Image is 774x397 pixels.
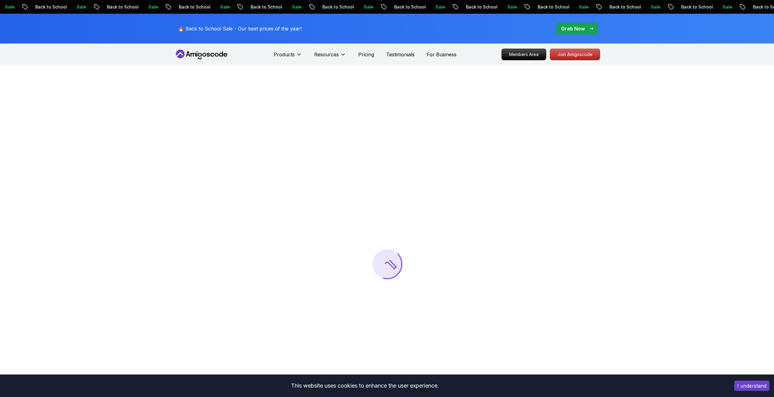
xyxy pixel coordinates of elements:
p: Back to School [603,4,644,10]
p: Sale [285,4,305,10]
p: Products [274,51,295,58]
p: Sale [572,4,592,10]
p: Resources [314,51,339,58]
button: Accept cookies [734,381,769,391]
p: Sale [429,4,448,10]
p: Sale [70,4,89,10]
button: Resources [314,51,346,63]
p: Grab Now [561,25,585,32]
p: Back to School [316,4,357,10]
p: Back to School [244,4,285,10]
p: Sale [716,4,735,10]
a: For Business [427,51,456,58]
p: Join Amigoscode [550,49,600,60]
p: Sale [501,4,520,10]
p: Members Area [502,49,546,60]
button: Products [274,51,302,63]
a: Join Amigoscode [550,49,600,60]
p: Back to School [172,4,213,10]
p: Sale [142,4,161,10]
p: Back to School [29,4,70,10]
p: Back to School [675,4,716,10]
p: Back to School [100,4,142,10]
a: Pricing [358,51,374,58]
p: Sale [644,4,664,10]
p: Back to School [531,4,572,10]
div: This website uses cookies to enhance the user experience. [5,379,725,392]
p: 🔥 Back to School Sale - Our best prices of the year! [178,25,302,32]
p: Sale [213,4,233,10]
p: Back to School [459,4,501,10]
p: Sale [357,4,377,10]
a: Members Area [502,49,546,60]
a: Testimonials [386,51,415,58]
p: Back to School [387,4,429,10]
